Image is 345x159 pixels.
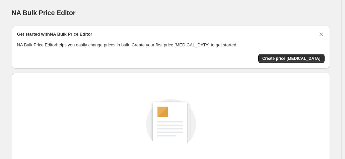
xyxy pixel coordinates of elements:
span: NA Bulk Price Editor [12,9,76,16]
h2: Get started with NA Bulk Price Editor [17,31,92,38]
span: Create price [MEDICAL_DATA] [262,56,321,61]
p: NA Bulk Price Editor helps you easily change prices in bulk. Create your first price [MEDICAL_DAT... [17,42,325,48]
button: Create price change job [258,54,325,63]
button: Dismiss card [318,31,325,38]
